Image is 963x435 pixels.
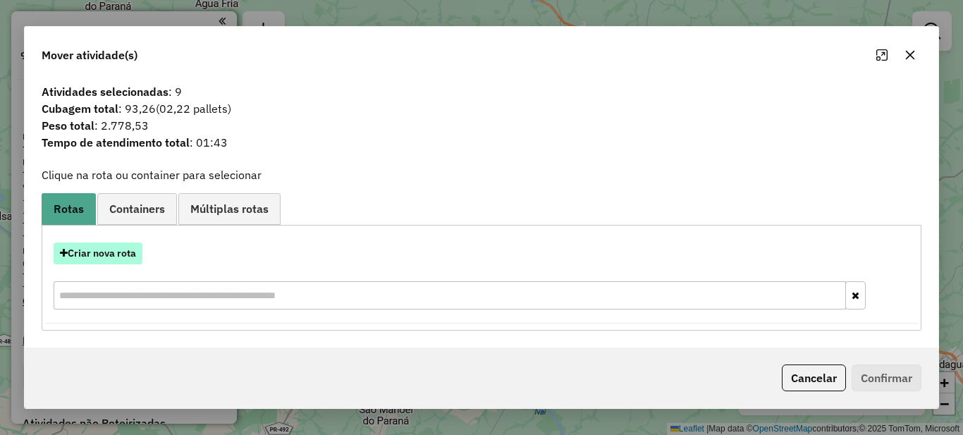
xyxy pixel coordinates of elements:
strong: Cubagem total [42,102,118,116]
strong: Atividades selecionadas [42,85,168,99]
span: : 2.778,53 [33,117,930,134]
span: : 9 [33,83,930,100]
label: Clique na rota ou container para selecionar [42,166,262,183]
span: : 01:43 [33,134,930,151]
span: (02,22 pallets) [156,102,231,116]
button: Cancelar [782,364,846,391]
span: Múltiplas rotas [190,203,269,214]
strong: Peso total [42,118,94,133]
button: Criar nova rota [54,243,142,264]
span: Containers [109,203,165,214]
span: Mover atividade(s) [42,47,137,63]
strong: Tempo de atendimento total [42,135,190,149]
span: Rotas [54,203,84,214]
span: : 93,26 [33,100,930,117]
button: Maximize [871,44,893,66]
